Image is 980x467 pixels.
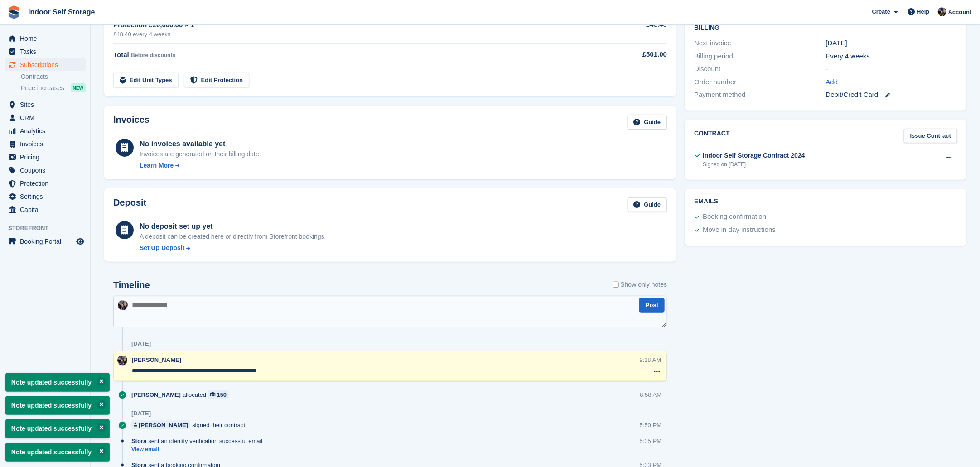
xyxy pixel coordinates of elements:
[5,58,86,71] a: menu
[20,235,74,248] span: Booking Portal
[20,45,74,58] span: Tasks
[826,64,957,74] div: -
[131,437,267,445] div: sent an identity verification successful email
[21,72,86,81] a: Contracts
[917,7,930,16] span: Help
[20,98,74,111] span: Sites
[826,38,957,48] div: [DATE]
[140,149,261,159] div: Invoices are generated on their billing date.
[131,340,151,347] div: [DATE]
[703,212,766,222] div: Booking confirmation
[131,390,233,399] div: allocated
[20,203,74,216] span: Capital
[75,236,86,247] a: Preview store
[20,58,74,71] span: Subscriptions
[20,177,74,190] span: Protection
[118,300,128,310] img: Sandra Pomeroy
[184,73,249,88] a: Edit Protection
[703,160,805,169] div: Signed on [DATE]
[113,30,582,39] div: £48.40 every 4 weeks
[694,38,826,48] div: Next invoice
[113,51,129,58] span: Total
[140,161,174,170] div: Learn More
[131,390,181,399] span: [PERSON_NAME]
[948,8,972,17] span: Account
[703,151,805,160] div: Indoor Self Storage Contract 2024
[21,83,86,93] a: Price increases NEW
[113,73,179,88] a: Edit Unit Types
[5,443,110,462] p: Note updated successfully
[140,139,261,149] div: No invoices available yet
[826,90,957,100] div: Debit/Credit Card
[20,32,74,45] span: Home
[5,45,86,58] a: menu
[628,197,667,212] a: Guide
[20,138,74,150] span: Invoices
[872,7,890,16] span: Create
[582,49,667,60] div: £501.00
[694,64,826,74] div: Discount
[140,232,326,241] p: A deposit can be created here or directly from Storefront bookings.
[5,419,110,438] p: Note updated successfully
[694,77,826,87] div: Order number
[694,90,826,100] div: Payment method
[5,190,86,203] a: menu
[217,390,227,399] div: 150
[21,84,64,92] span: Price increases
[826,51,957,62] div: Every 4 weeks
[5,98,86,111] a: menu
[140,161,261,170] a: Learn More
[24,5,99,19] a: Indoor Self Storage
[20,190,74,203] span: Settings
[20,151,74,164] span: Pricing
[5,111,86,124] a: menu
[5,396,110,415] p: Note updated successfully
[131,437,146,445] span: Stora
[613,280,619,289] input: Show only notes
[117,356,127,366] img: Sandra Pomeroy
[5,138,86,150] a: menu
[694,23,957,32] h2: Billing
[131,421,250,429] div: signed their contract
[140,243,326,253] a: Set Up Deposit
[113,20,582,30] div: Protection £20,000.00 × 1
[826,77,838,87] a: Add
[20,111,74,124] span: CRM
[20,125,74,137] span: Analytics
[694,198,957,205] h2: Emails
[113,197,146,212] h2: Deposit
[140,221,326,232] div: No deposit set up yet
[208,390,229,399] a: 150
[640,421,661,429] div: 5:50 PM
[140,243,185,253] div: Set Up Deposit
[131,421,190,429] a: [PERSON_NAME]
[5,164,86,177] a: menu
[113,115,150,130] h2: Invoices
[640,390,662,399] div: 8:58 AM
[613,280,667,289] label: Show only notes
[132,356,181,363] span: [PERSON_NAME]
[139,421,188,429] div: [PERSON_NAME]
[703,225,776,236] div: Move in day instructions
[7,5,21,19] img: stora-icon-8386f47178a22dfd0bd8f6a31ec36ba5ce8667c1dd55bd0f319d3a0aa187defe.svg
[640,437,661,445] div: 5:35 PM
[8,224,90,233] span: Storefront
[694,129,730,144] h2: Contract
[5,125,86,137] a: menu
[71,83,86,92] div: NEW
[131,446,267,453] a: View email
[5,373,110,392] p: Note updated successfully
[20,164,74,177] span: Coupons
[113,280,150,290] h2: Timeline
[582,14,667,44] td: £48.40
[5,177,86,190] a: menu
[694,51,826,62] div: Billing period
[5,203,86,216] a: menu
[628,115,667,130] a: Guide
[5,235,86,248] a: menu
[639,298,665,313] button: Post
[5,32,86,45] a: menu
[904,129,957,144] a: Issue Contract
[640,356,661,364] div: 9:18 AM
[131,52,175,58] span: Before discounts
